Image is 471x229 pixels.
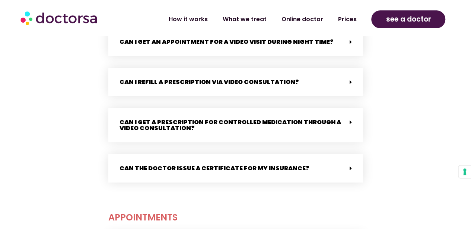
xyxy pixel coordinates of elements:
button: Your consent preferences for tracking technologies [458,165,471,178]
div: Can the doctor issue a certificate for my insurance? [108,154,363,183]
span: see a doctor [386,13,431,25]
a: Can I refill a prescription via video consultation? [120,78,299,86]
div: Can I get an appointment for a video visit during night time? [108,28,363,56]
a: Online doctor [274,11,330,28]
div: Can I refill a prescription via video consultation? [108,68,363,96]
a: see a doctor [371,10,445,28]
a: Can I get a prescription for controlled medication through a video consultation? [120,118,341,132]
a: How it works [161,11,215,28]
nav: Menu [127,11,364,28]
h2: APPOINTMENTS [108,209,363,226]
a: Prices [330,11,364,28]
div: Can I get a prescription for controlled medication through a video consultation? [108,108,363,142]
a: Can the doctor issue a certificate for my insurance? [120,164,309,172]
a: What we treat [215,11,274,28]
a: Can I get an appointment for a video visit during night time? [120,38,334,46]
